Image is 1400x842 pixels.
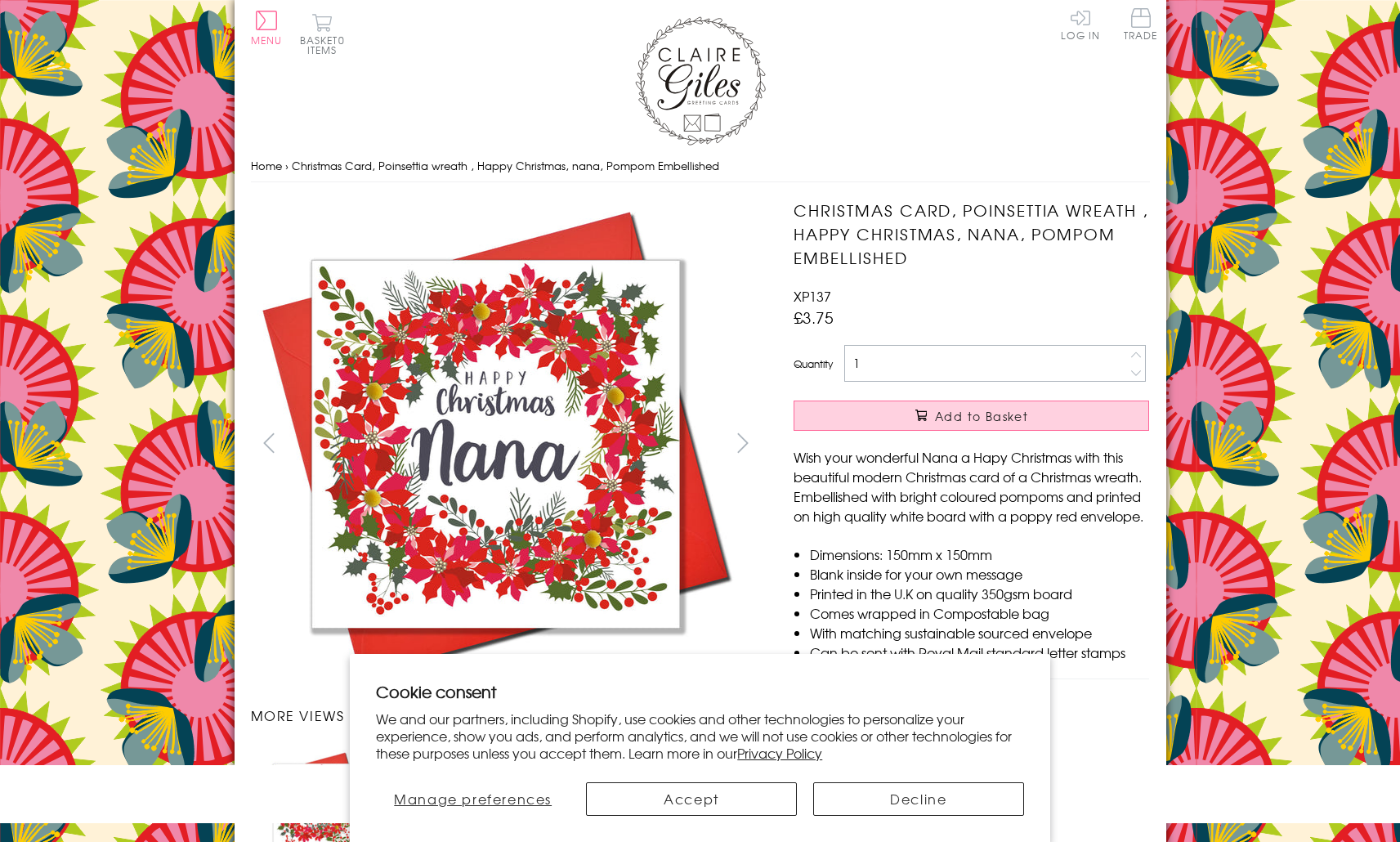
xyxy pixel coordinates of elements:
[285,158,288,173] span: ›
[251,11,283,45] button: Menu
[251,33,283,47] span: Menu
[794,447,1149,526] p: Wish your wonderful Nana a Hapy Christmas with this beautiful modern Christmas card of a Christma...
[810,623,1149,643] li: With matching sustainable sourced envelope
[810,544,1149,564] li: Dimensions: 150mm x 150mm
[794,199,1149,269] h1: Christmas Card, Poinsettia wreath , Happy Christmas, nana, Pompom Embellished
[794,286,831,306] span: XP137
[307,33,345,57] span: 0 items
[1124,8,1158,43] a: Trade
[810,643,1149,662] li: Can be sent with Royal Mail standard letter stamps
[794,401,1149,431] button: Add to Basket
[813,782,1024,816] button: Decline
[251,158,282,173] a: Home
[251,424,288,461] button: prev
[394,789,552,808] span: Manage preferences
[376,680,1024,703] h2: Cookie consent
[1124,8,1158,40] span: Trade
[376,710,1024,761] p: We and our partners, including Shopify, use cookies and other technologies to personalize your ex...
[635,16,766,146] img: Claire Giles Greetings Cards
[737,743,822,763] a: Privacy Policy
[810,584,1149,603] li: Printed in the U.K on quality 350gsm board
[586,782,797,816] button: Accept
[724,424,761,461] button: next
[935,408,1028,424] span: Add to Basket
[1061,8,1100,40] a: Log In
[810,603,1149,623] li: Comes wrapped in Compostable bag
[810,564,1149,584] li: Blank inside for your own message
[251,705,762,725] h3: More views
[376,782,570,816] button: Manage preferences
[794,356,833,371] label: Quantity
[300,13,345,55] button: Basket0 items
[251,199,741,689] img: Christmas Card, Poinsettia wreath , Happy Christmas, nana, Pompom Embellished
[794,306,834,329] span: £3.75
[251,150,1150,183] nav: breadcrumbs
[292,158,719,173] span: Christmas Card, Poinsettia wreath , Happy Christmas, nana, Pompom Embellished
